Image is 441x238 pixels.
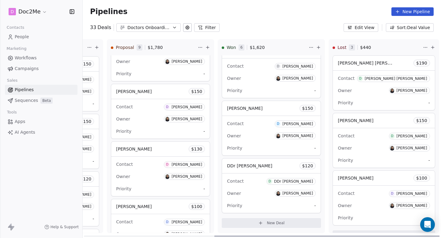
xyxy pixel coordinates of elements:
[338,203,352,208] span: Owner
[365,76,427,81] div: [PERSON_NAME] [PERSON_NAME]
[116,204,152,209] span: [PERSON_NAME]
[428,157,430,163] span: -
[338,191,354,196] span: Contact
[5,117,77,127] a: Apps
[15,34,29,40] span: People
[276,191,281,196] img: L
[15,129,35,136] span: AI Agents
[15,118,25,125] span: Apps
[227,133,241,138] span: Owner
[397,203,427,208] div: [PERSON_NAME]
[227,88,242,93] span: Priority
[428,215,430,221] span: -
[11,9,14,15] span: D
[5,95,77,106] a: SequencesBeta
[338,176,373,180] span: [PERSON_NAME]
[166,220,168,225] div: D
[171,117,202,121] div: [PERSON_NAME]
[116,104,133,109] span: Contact
[282,134,313,138] div: [PERSON_NAME]
[165,59,170,64] img: L
[344,23,378,32] button: Edit View
[92,216,94,222] span: -
[227,106,262,111] span: [PERSON_NAME]
[282,191,313,195] div: [PERSON_NAME]
[338,100,353,105] span: Priority
[227,163,272,168] span: DDr [PERSON_NAME]
[222,43,321,98] div: ContactD[PERSON_NAME]OwnerL[PERSON_NAME]Priority-
[391,191,394,196] div: D
[171,105,202,109] div: [PERSON_NAME]
[194,23,220,32] button: Filter
[171,174,202,179] div: [PERSON_NAME]
[338,158,353,163] span: Priority
[390,88,394,93] img: L
[337,44,346,50] span: Lost
[116,219,133,224] span: Contact
[5,64,77,74] a: Campaigns
[349,44,355,50] span: 3
[148,44,163,50] span: $ 1,780
[5,53,77,63] a: Workflows
[314,145,316,151] span: -
[390,146,394,151] img: L
[227,146,242,151] span: Priority
[203,186,205,192] span: -
[165,117,170,121] img: L
[416,117,427,124] span: $ 150
[203,71,205,77] span: -
[92,101,94,107] span: -
[227,64,243,69] span: Contact
[5,127,77,137] a: AI Agents
[111,84,210,139] div: [PERSON_NAME]$150ContactD[PERSON_NAME]OwnerL[PERSON_NAME]Priority-
[282,64,313,69] div: [PERSON_NAME]
[166,162,168,167] div: D
[81,118,92,125] span: $ 150
[397,146,427,150] div: [PERSON_NAME]
[274,179,313,184] div: DDr [PERSON_NAME]
[338,88,352,93] span: Owner
[338,60,410,66] span: [PERSON_NAME] [PERSON_NAME]
[5,85,77,95] a: Pipelines
[137,44,143,50] span: 9
[116,174,130,179] span: Owner
[15,87,34,93] span: Pipelines
[116,89,152,94] span: [PERSON_NAME]
[171,220,202,224] div: [PERSON_NAME]
[51,225,79,229] span: Help & Support
[222,39,307,55] div: Won6$1,620
[277,64,279,69] div: D
[116,129,131,134] span: Priority
[416,175,427,181] span: $ 100
[276,134,281,138] img: L
[267,221,285,225] span: New Deal
[116,162,133,167] span: Contact
[338,133,354,138] span: Contact
[18,8,41,16] span: Doc2Me
[116,186,131,191] span: Priority
[4,44,29,53] span: Marketing
[116,71,131,76] span: Priority
[116,117,130,121] span: Owner
[165,232,170,236] img: L
[360,44,371,50] span: $ 440
[227,44,236,50] span: Won
[314,87,316,94] span: -
[116,59,130,64] span: Owner
[116,44,134,50] span: Proposal
[239,44,245,50] span: 6
[4,23,27,32] span: Contacts
[116,232,130,236] span: Owner
[338,146,352,151] span: Owner
[4,76,20,85] span: Sales
[191,88,202,95] span: $ 150
[90,7,127,16] span: Pipelines
[171,59,202,64] div: [PERSON_NAME]
[227,203,242,208] span: Priority
[171,162,202,167] div: [PERSON_NAME]
[116,147,152,151] span: [PERSON_NAME]
[416,60,427,66] span: $ 190
[276,76,281,81] img: L
[338,215,353,220] span: Priority
[15,97,38,104] span: Sequences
